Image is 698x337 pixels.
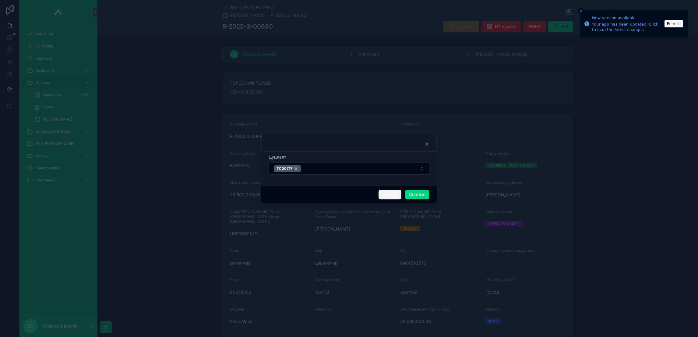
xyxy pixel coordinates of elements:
[379,190,401,199] button: Cancel
[274,165,301,172] button: Unselect 1089
[592,22,663,33] div: Your app has been updated. Click to load the latest changes
[269,154,286,160] span: Цуцлалт
[592,15,663,21] div: New version available
[269,163,429,175] button: Select Button
[665,20,683,27] button: Refresh
[405,190,429,199] button: Confirm
[578,8,584,14] button: Close toast
[277,166,292,171] span: TC00717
